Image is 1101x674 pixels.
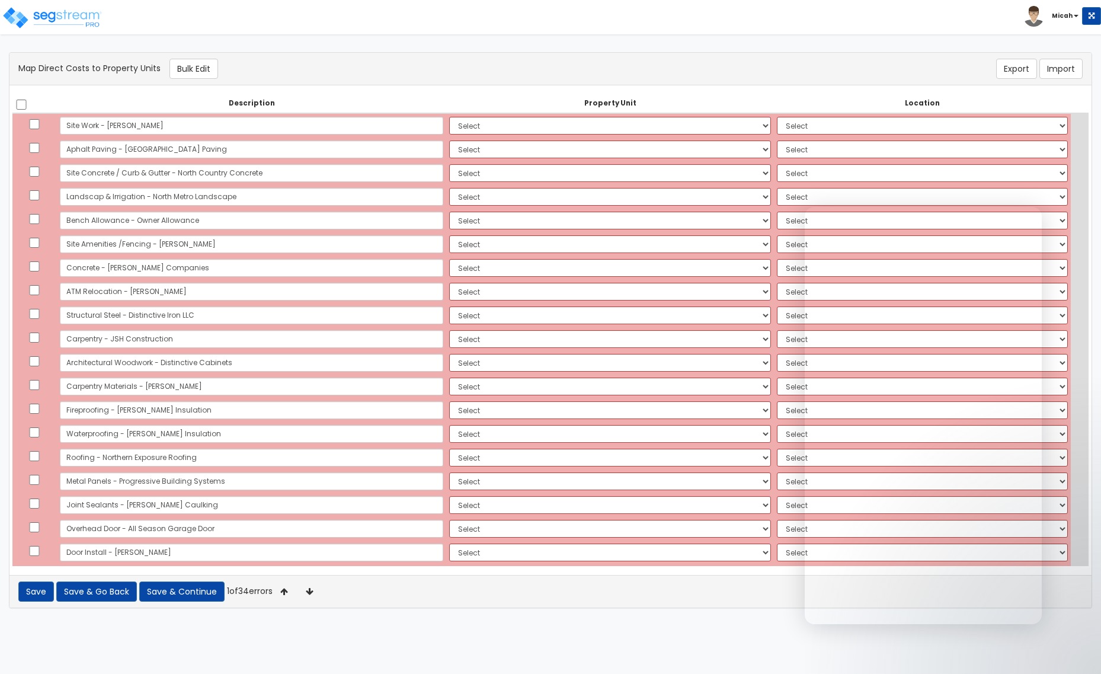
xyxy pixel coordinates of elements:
[9,59,731,79] div: Map Direct Costs to Property Units
[774,94,1071,113] th: Location
[996,59,1037,79] button: Export
[139,582,225,602] button: Save & Continue
[238,585,249,597] span: 34
[169,59,218,79] button: Bulk Edit
[57,94,447,113] th: Description
[1052,11,1073,20] b: Micah
[805,207,1042,624] iframe: Intercom live chat
[227,583,321,600] div: of errors
[446,94,774,113] th: Property Unit
[2,6,103,30] img: logo_pro_r.png
[1013,634,1042,662] iframe: Intercom live chat
[227,585,229,597] span: 1
[1039,59,1083,79] button: Import
[56,582,137,602] button: Save & Go Back
[1023,6,1044,27] img: avatar.png
[18,582,54,602] button: Save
